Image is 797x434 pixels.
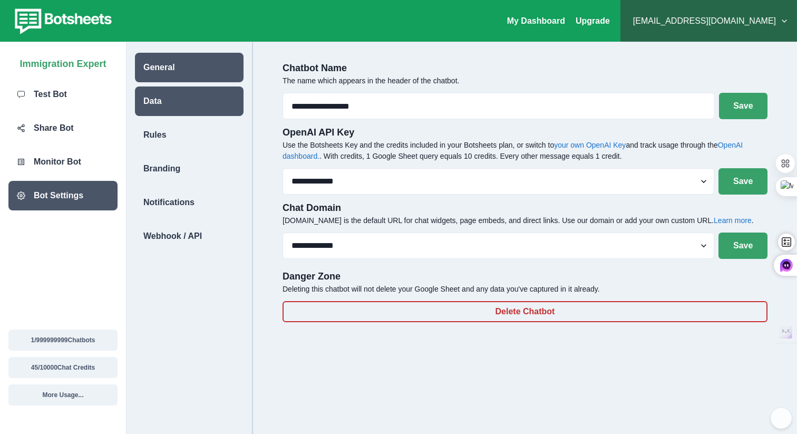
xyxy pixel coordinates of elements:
[283,140,767,162] p: Use the Botsheets Key and the credits included in your Botsheets plan, or switch to and track usa...
[8,357,118,378] button: 45/10000Chat Credits
[719,93,767,119] button: Save
[34,88,67,101] p: Test Bot
[143,95,162,108] p: Data
[283,215,767,226] p: [DOMAIN_NAME] is the default URL for chat widgets, page embeds, and direct links. Use our domain ...
[8,384,118,406] button: More Usage...
[34,189,83,202] p: Bot Settings
[127,86,252,116] a: Data
[283,301,767,322] button: Delete Chatbot
[127,188,252,217] a: Notifications
[143,162,180,175] p: Branding
[283,269,767,284] p: Danger Zone
[507,16,565,25] a: My Dashboard
[143,230,202,243] p: Webhook / API
[714,216,752,225] a: Learn more
[576,16,610,25] a: Upgrade
[718,168,767,195] button: Save
[718,233,767,259] button: Save
[127,221,252,251] a: Webhook / API
[283,75,767,86] p: The name which appears in the header of the chatbot.
[283,201,767,215] p: Chat Domain
[8,6,115,36] img: botsheets-logo.png
[143,129,167,141] p: Rules
[127,154,252,184] a: Branding
[629,11,789,32] button: [EMAIL_ADDRESS][DOMAIN_NAME]
[283,61,767,75] p: Chatbot Name
[8,330,118,351] button: 1/999999999Chatbots
[20,53,106,71] p: Immigration Expert
[127,53,252,82] a: General
[554,141,626,149] a: your own OpenAI Key
[143,196,195,209] p: Notifications
[143,61,175,74] p: General
[34,122,74,134] p: Share Bot
[34,156,81,168] p: Monitor Bot
[127,120,252,150] a: Rules
[283,126,767,140] p: OpenAI API Key
[283,284,767,295] p: Deleting this chatbot will not delete your Google Sheet and any data you've captured in it already.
